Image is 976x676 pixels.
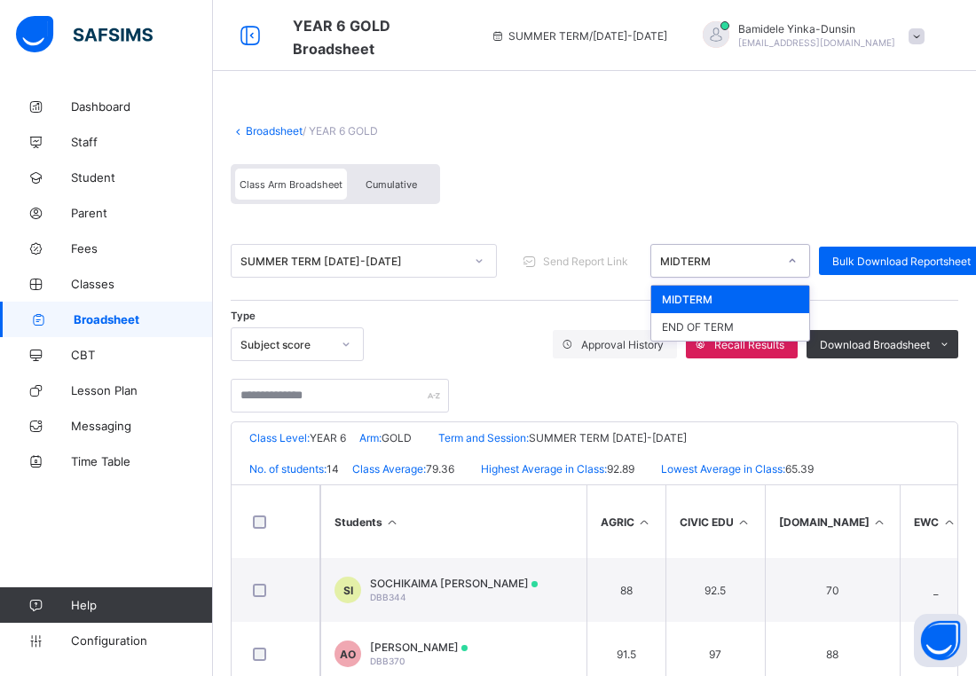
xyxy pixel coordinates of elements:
[820,338,930,351] span: Download Broadsheet
[327,462,339,476] span: 14
[310,431,346,444] span: YEAR 6
[607,462,634,476] span: 92.89
[714,338,784,351] span: Recall Results
[370,592,406,602] span: DBB344
[343,584,353,597] span: SI
[71,454,213,468] span: Time Table
[637,515,652,529] i: Sort in Ascending Order
[832,255,971,268] span: Bulk Download Reportsheet
[16,16,153,53] img: safsims
[71,419,213,433] span: Messaging
[382,431,412,444] span: GOLD
[340,648,356,661] span: AO
[660,255,777,268] div: MIDTERM
[71,241,213,255] span: Fees
[491,29,667,43] span: session/term information
[785,462,814,476] span: 65.39
[665,558,765,622] td: 92.5
[661,462,785,476] span: Lowest Average in Class:
[586,485,665,558] th: AGRIC
[765,558,901,622] td: 70
[240,338,331,351] div: Subject score
[765,485,901,558] th: [DOMAIN_NAME]
[366,178,417,191] span: Cumulative
[900,558,970,622] td: _
[370,641,468,654] span: [PERSON_NAME]
[685,21,933,51] div: BamideleYinka-Dunsin
[738,37,895,48] span: [EMAIL_ADDRESS][DOMAIN_NAME]
[71,598,212,612] span: Help
[651,286,809,313] div: MIDTERM
[246,124,303,138] a: Broadsheet
[74,312,213,326] span: Broadsheet
[71,135,213,149] span: Staff
[71,206,213,220] span: Parent
[293,17,390,58] span: Class Arm Broadsheet
[240,255,464,268] div: SUMMER TERM [DATE]-[DATE]
[71,99,213,114] span: Dashboard
[586,558,665,622] td: 88
[352,462,426,476] span: Class Average:
[651,313,809,341] div: END OF TERM
[240,178,342,191] span: Class Arm Broadsheet
[438,431,529,444] span: Term and Session:
[71,170,213,185] span: Student
[231,310,256,322] span: Type
[665,485,765,558] th: CIVIC EDU
[581,338,664,351] span: Approval History
[249,462,327,476] span: No. of students:
[249,431,310,444] span: Class Level:
[385,515,400,529] i: Sort Ascending
[71,633,212,648] span: Configuration
[370,656,405,666] span: DBB370
[529,431,687,444] span: SUMMER TERM [DATE]-[DATE]
[872,515,887,529] i: Sort in Ascending Order
[71,348,213,362] span: CBT
[71,277,213,291] span: Classes
[941,515,956,529] i: Sort in Ascending Order
[320,485,586,558] th: Students
[738,22,895,35] span: Bamidele Yinka-Dunsin
[914,614,967,667] button: Open asap
[736,515,752,529] i: Sort in Ascending Order
[543,255,628,268] span: Send Report Link
[900,485,970,558] th: EWC
[426,462,454,476] span: 79.36
[359,431,382,444] span: Arm:
[71,383,213,397] span: Lesson Plan
[303,124,378,138] span: / YEAR 6 GOLD
[481,462,607,476] span: Highest Average in Class:
[370,577,538,590] span: SOCHIKAIMA [PERSON_NAME]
